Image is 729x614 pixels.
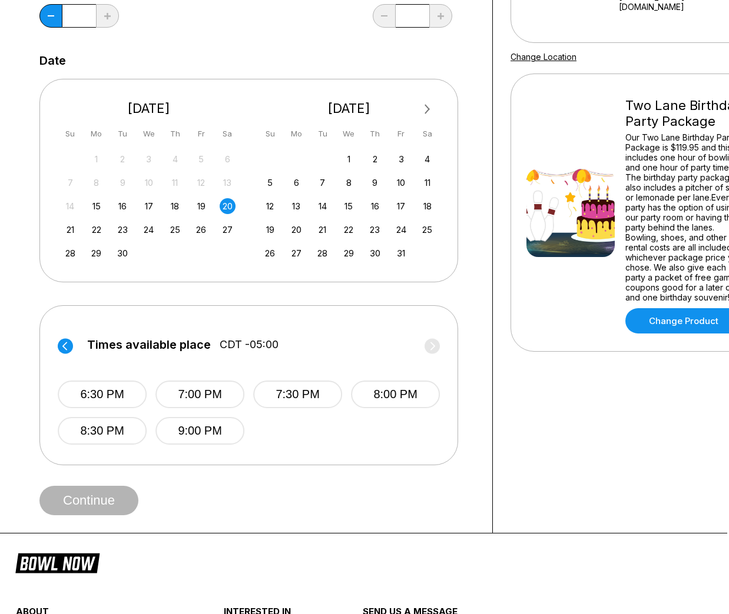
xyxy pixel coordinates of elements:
[167,198,183,214] div: Choose Thursday, September 18th, 2025
[419,126,435,142] div: Sa
[193,151,209,167] div: Not available Friday, September 5th, 2025
[289,198,304,214] div: Choose Monday, October 13th, 2025
[220,126,236,142] div: Sa
[193,175,209,191] div: Not available Friday, September 12th, 2025
[62,126,78,142] div: Su
[419,175,435,191] div: Choose Saturday, October 11th, 2025
[62,245,78,261] div: Choose Sunday, September 28th, 2025
[367,198,383,214] div: Choose Thursday, October 16th, 2025
[262,126,278,142] div: Su
[88,245,104,261] div: Choose Monday, September 29th, 2025
[141,151,157,167] div: Not available Wednesday, September 3rd, 2025
[314,245,330,261] div: Choose Tuesday, October 28th, 2025
[314,198,330,214] div: Choose Tuesday, October 14th, 2025
[88,126,104,142] div: Mo
[367,245,383,261] div: Choose Thursday, October 30th, 2025
[141,222,157,238] div: Choose Wednesday, September 24th, 2025
[367,151,383,167] div: Choose Thursday, October 2nd, 2025
[220,151,236,167] div: Not available Saturday, September 6th, 2025
[289,222,304,238] div: Choose Monday, October 20th, 2025
[341,222,357,238] div: Choose Wednesday, October 22nd, 2025
[262,222,278,238] div: Choose Sunday, October 19th, 2025
[88,175,104,191] div: Not available Monday, September 8th, 2025
[62,222,78,238] div: Choose Sunday, September 21st, 2025
[262,175,278,191] div: Choose Sunday, October 5th, 2025
[141,126,157,142] div: We
[341,245,357,261] div: Choose Wednesday, October 29th, 2025
[419,222,435,238] div: Choose Saturday, October 25th, 2025
[193,222,209,238] div: Choose Friday, September 26th, 2025
[58,381,147,408] button: 6:30 PM
[220,338,279,351] span: CDT -05:00
[193,126,209,142] div: Fr
[314,175,330,191] div: Choose Tuesday, October 7th, 2025
[526,169,615,257] img: Two Lane Birthday Party Package
[155,381,244,408] button: 7:00 PM
[393,151,409,167] div: Choose Friday, October 3rd, 2025
[115,198,131,214] div: Choose Tuesday, September 16th, 2025
[367,222,383,238] div: Choose Thursday, October 23rd, 2025
[58,417,147,445] button: 8:30 PM
[341,126,357,142] div: We
[88,198,104,214] div: Choose Monday, September 15th, 2025
[289,175,304,191] div: Choose Monday, October 6th, 2025
[220,175,236,191] div: Not available Saturday, September 13th, 2025
[341,175,357,191] div: Choose Wednesday, October 8th, 2025
[61,150,237,261] div: month 2025-09
[393,198,409,214] div: Choose Friday, October 17th, 2025
[167,175,183,191] div: Not available Thursday, September 11th, 2025
[351,381,440,408] button: 8:00 PM
[115,151,131,167] div: Not available Tuesday, September 2nd, 2025
[87,338,211,351] span: Times available place
[58,101,240,116] div: [DATE]
[419,151,435,167] div: Choose Saturday, October 4th, 2025
[393,245,409,261] div: Choose Friday, October 31st, 2025
[393,126,409,142] div: Fr
[367,126,383,142] div: Th
[88,151,104,167] div: Not available Monday, September 1st, 2025
[393,222,409,238] div: Choose Friday, October 24th, 2025
[39,54,66,67] label: Date
[155,417,244,445] button: 9:00 PM
[261,150,438,261] div: month 2025-10
[115,175,131,191] div: Not available Tuesday, September 9th, 2025
[262,245,278,261] div: Choose Sunday, October 26th, 2025
[253,381,342,408] button: 7:30 PM
[419,198,435,214] div: Choose Saturday, October 18th, 2025
[341,151,357,167] div: Choose Wednesday, October 1st, 2025
[193,198,209,214] div: Choose Friday, September 19th, 2025
[141,175,157,191] div: Not available Wednesday, September 10th, 2025
[314,222,330,238] div: Choose Tuesday, October 21st, 2025
[115,126,131,142] div: Tu
[115,222,131,238] div: Choose Tuesday, September 23rd, 2025
[367,175,383,191] div: Choose Thursday, October 9th, 2025
[393,175,409,191] div: Choose Friday, October 10th, 2025
[141,198,157,214] div: Choose Wednesday, September 17th, 2025
[341,198,357,214] div: Choose Wednesday, October 15th, 2025
[511,52,576,62] a: Change Location
[314,126,330,142] div: Tu
[220,198,236,214] div: Choose Saturday, September 20th, 2025
[167,222,183,238] div: Choose Thursday, September 25th, 2025
[289,126,304,142] div: Mo
[258,101,440,116] div: [DATE]
[220,222,236,238] div: Choose Saturday, September 27th, 2025
[62,198,78,214] div: Not available Sunday, September 14th, 2025
[115,245,131,261] div: Choose Tuesday, September 30th, 2025
[62,175,78,191] div: Not available Sunday, September 7th, 2025
[262,198,278,214] div: Choose Sunday, October 12th, 2025
[88,222,104,238] div: Choose Monday, September 22nd, 2025
[418,100,437,119] button: Next Month
[167,126,183,142] div: Th
[289,245,304,261] div: Choose Monday, October 27th, 2025
[167,151,183,167] div: Not available Thursday, September 4th, 2025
